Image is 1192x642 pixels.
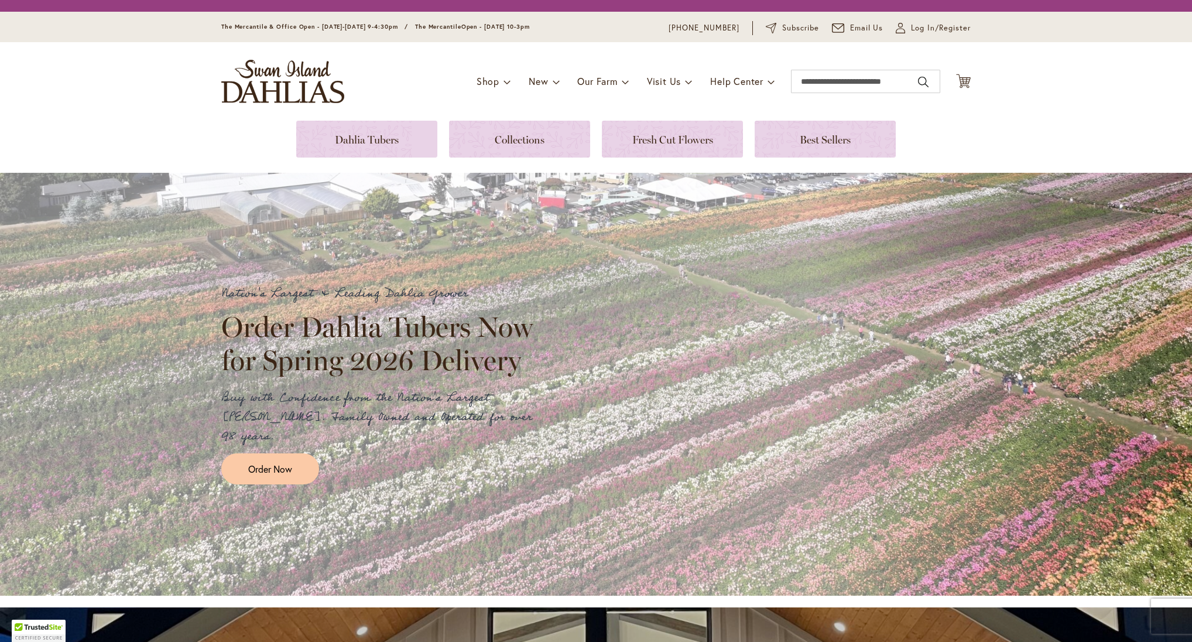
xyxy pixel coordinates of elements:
h2: Order Dahlia Tubers Now for Spring 2026 Delivery [221,310,543,376]
span: New [529,75,548,87]
span: Email Us [850,22,883,34]
a: Email Us [832,22,883,34]
a: [PHONE_NUMBER] [669,22,739,34]
span: Log In/Register [911,22,971,34]
span: Shop [477,75,499,87]
button: Search [918,73,929,91]
p: Buy with Confidence from the Nation's Largest [PERSON_NAME]. Family Owned and Operated for over 9... [221,388,543,446]
span: Our Farm [577,75,617,87]
span: Subscribe [782,22,819,34]
span: Open - [DATE] 10-3pm [461,23,530,30]
a: Log In/Register [896,22,971,34]
a: Order Now [221,453,319,484]
span: Order Now [248,462,292,476]
span: Help Center [710,75,763,87]
a: store logo [221,60,344,103]
span: The Mercantile & Office Open - [DATE]-[DATE] 9-4:30pm / The Mercantile [221,23,461,30]
span: Visit Us [647,75,681,87]
a: Subscribe [766,22,819,34]
p: Nation's Largest & Leading Dahlia Grower [221,284,543,303]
